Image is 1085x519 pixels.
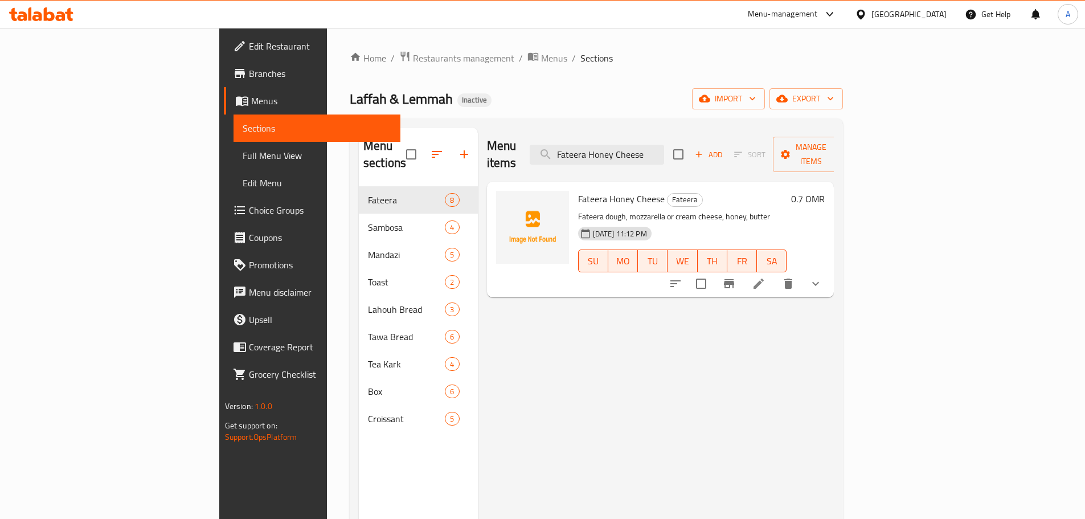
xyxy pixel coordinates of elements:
a: Choice Groups [224,197,400,224]
a: Edit Restaurant [224,32,400,60]
div: Sambosa4 [359,214,478,241]
button: export [769,88,843,109]
span: Add [693,148,724,161]
span: export [779,92,834,106]
span: 4 [445,222,458,233]
a: Menus [527,51,567,66]
span: TH [702,253,723,269]
span: SU [583,253,604,269]
button: FR [727,250,757,272]
span: Restaurants management [413,51,514,65]
span: Fateera Honey Cheese [578,190,665,207]
button: Manage items [773,137,849,172]
span: [DATE] 11:12 PM [588,228,652,239]
img: Fateera Honey Cheese [496,191,569,264]
span: Mandazi [368,248,445,261]
button: Add [690,146,727,164]
span: Sections [580,51,613,65]
button: SU [578,250,608,272]
div: Toast2 [359,268,478,296]
span: Edit Restaurant [249,39,391,53]
span: Upsell [249,313,391,326]
span: Sections [243,121,391,135]
a: Edit Menu [234,169,400,197]
span: Version: [225,399,253,414]
div: Fateera [667,193,703,207]
h2: Menu items [487,137,517,171]
span: Tawa Bread [368,330,445,344]
span: Select all sections [399,142,423,166]
div: items [445,275,459,289]
span: Edit Menu [243,176,391,190]
span: Menu disclaimer [249,285,391,299]
button: TH [698,250,727,272]
span: 1.0.0 [255,399,272,414]
div: Croissant [368,412,445,426]
div: Inactive [457,93,492,107]
nav: breadcrumb [350,51,843,66]
span: 2 [445,277,458,288]
div: Croissant5 [359,405,478,432]
span: SA [761,253,782,269]
span: Promotions [249,258,391,272]
span: TU [642,253,663,269]
a: Sections [234,115,400,142]
span: 4 [445,359,458,370]
nav: Menu sections [359,182,478,437]
div: Lahouh Bread3 [359,296,478,323]
span: Lahouh Bread [368,303,445,316]
a: Menus [224,87,400,115]
a: Restaurants management [399,51,514,66]
p: Fateera dough, mozzarella or cream cheese, honey, butter [578,210,787,224]
a: Coverage Report [224,333,400,361]
span: 3 [445,304,458,315]
span: Menus [251,94,391,108]
span: Menus [541,51,567,65]
div: Box [368,385,445,398]
span: Select section [666,142,690,166]
span: Manage items [782,140,840,169]
div: items [445,303,459,316]
button: WE [668,250,697,272]
li: / [572,51,576,65]
span: Fateera [668,193,702,206]
div: items [445,248,459,261]
span: FR [732,253,752,269]
div: items [445,330,459,344]
a: Grocery Checklist [224,361,400,388]
a: Full Menu View [234,142,400,169]
button: SA [757,250,787,272]
a: Branches [224,60,400,87]
button: Add section [451,141,478,168]
span: Coupons [249,231,391,244]
span: Tea Kark [368,357,445,371]
span: Coverage Report [249,340,391,354]
li: / [519,51,523,65]
span: Laffah & Lemmah [350,86,453,112]
div: items [445,193,459,207]
button: show more [802,270,829,297]
span: Add item [690,146,727,164]
span: Grocery Checklist [249,367,391,381]
div: [GEOGRAPHIC_DATA] [871,8,947,21]
a: Support.OpsPlatform [225,430,297,444]
span: Inactive [457,95,492,105]
span: 8 [445,195,458,206]
a: Coupons [224,224,400,251]
span: Sort sections [423,141,451,168]
span: A [1066,8,1070,21]
div: Fateera8 [359,186,478,214]
button: sort-choices [662,270,689,297]
span: 6 [445,386,458,397]
button: TU [638,250,668,272]
button: import [692,88,765,109]
div: Tawa Bread6 [359,323,478,350]
a: Upsell [224,306,400,333]
a: Promotions [224,251,400,279]
div: items [445,412,459,426]
span: WE [672,253,693,269]
span: Choice Groups [249,203,391,217]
